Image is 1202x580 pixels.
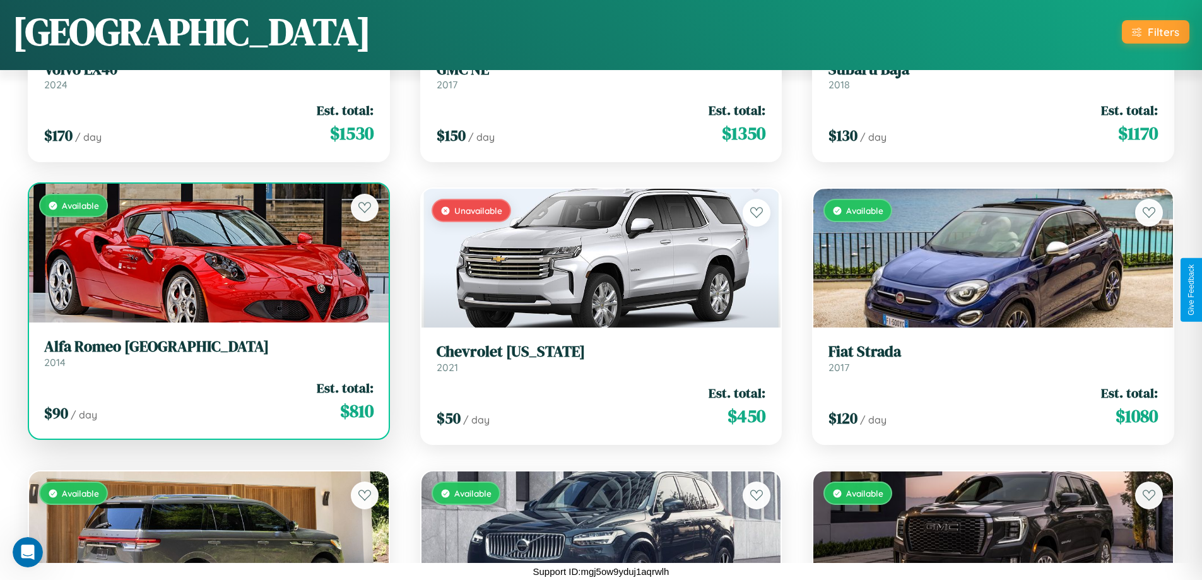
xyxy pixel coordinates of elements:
span: Available [62,488,99,499]
span: / day [463,413,490,426]
span: $ 130 [828,125,857,146]
span: 2017 [437,78,457,91]
span: 2017 [828,361,849,374]
h3: Alfa Romeo [GEOGRAPHIC_DATA] [44,338,374,356]
div: Filters [1148,25,1179,38]
span: / day [75,131,102,143]
iframe: Intercom live chat [13,537,43,567]
span: $ 90 [44,403,68,423]
span: Est. total: [1101,101,1158,119]
span: 2014 [44,356,66,369]
span: $ 810 [340,398,374,423]
span: Est. total: [1101,384,1158,402]
span: $ 170 [44,125,73,146]
span: $ 450 [728,403,765,429]
span: / day [860,413,887,426]
span: 2021 [437,361,458,374]
a: Alfa Romeo [GEOGRAPHIC_DATA]2014 [44,338,374,369]
span: $ 1170 [1118,121,1158,146]
h3: Fiat Strada [828,343,1158,361]
span: / day [860,131,887,143]
a: Volvo EX402024 [44,61,374,92]
span: Est. total: [317,379,374,397]
h3: Chevrolet [US_STATE] [437,343,766,361]
span: Available [846,488,883,499]
div: Give Feedback [1187,264,1196,316]
button: Filters [1122,20,1189,44]
span: $ 1080 [1116,403,1158,429]
span: $ 1530 [330,121,374,146]
span: / day [468,131,495,143]
span: Est. total: [317,101,374,119]
span: $ 150 [437,125,466,146]
span: 2018 [828,78,850,91]
p: Support ID: mgj5ow9yduj1aqrwlh [533,563,669,580]
span: / day [71,408,97,421]
a: GMC NE2017 [437,61,766,92]
span: $ 1350 [722,121,765,146]
span: Available [62,200,99,211]
h1: [GEOGRAPHIC_DATA] [13,6,371,57]
span: Available [454,488,492,499]
span: $ 120 [828,408,857,429]
span: Available [846,205,883,216]
span: $ 50 [437,408,461,429]
span: 2024 [44,78,68,91]
a: Fiat Strada2017 [828,343,1158,374]
span: Est. total: [709,384,765,402]
a: Chevrolet [US_STATE]2021 [437,343,766,374]
a: Subaru Baja2018 [828,61,1158,92]
span: Unavailable [454,205,502,216]
span: Est. total: [709,101,765,119]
